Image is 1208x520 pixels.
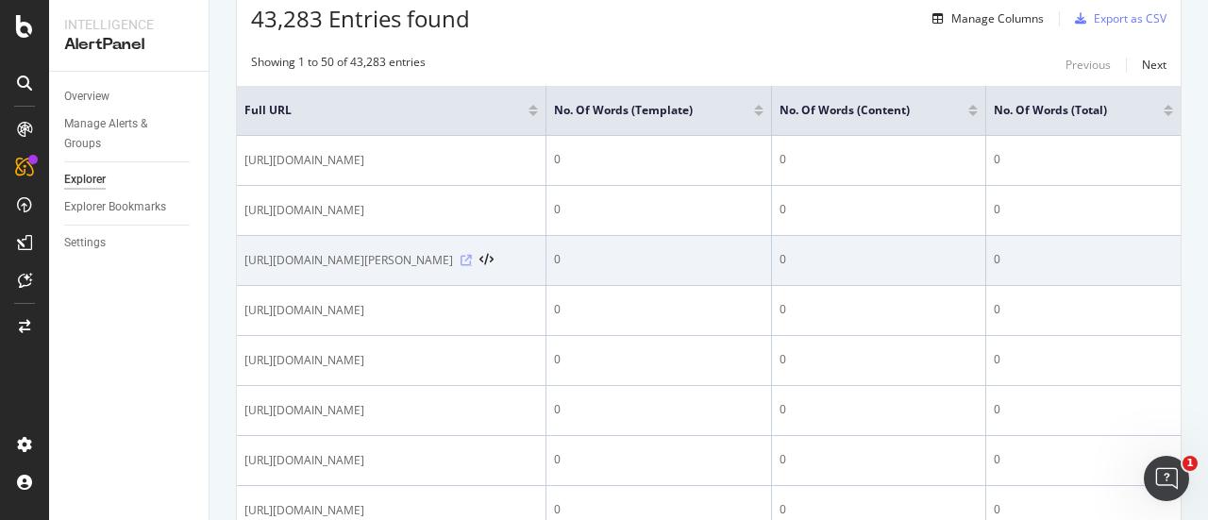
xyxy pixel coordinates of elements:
span: [URL][DOMAIN_NAME][PERSON_NAME] [244,251,453,270]
div: 0 [554,151,763,168]
a: Explorer [64,170,195,190]
div: Showing 1 to 50 of 43,283 entries [251,54,426,76]
div: 0 [780,301,979,318]
div: 0 [554,501,763,518]
div: 0 [780,151,979,168]
span: [URL][DOMAIN_NAME] [244,401,364,420]
button: Next [1142,54,1166,76]
button: Manage Columns [925,8,1044,30]
div: 0 [994,501,1173,518]
div: 0 [994,201,1173,218]
div: 0 [554,201,763,218]
div: 0 [994,351,1173,368]
div: 0 [554,351,763,368]
div: 0 [554,401,763,418]
a: Visit Online Page [461,255,472,266]
a: Settings [64,233,195,253]
div: Next [1142,57,1166,73]
div: 0 [554,301,763,318]
div: 0 [994,451,1173,468]
div: Explorer Bookmarks [64,197,166,217]
div: 0 [780,401,979,418]
div: Intelligence [64,15,193,34]
span: [URL][DOMAIN_NAME] [244,201,364,220]
span: [URL][DOMAIN_NAME] [244,451,364,470]
div: 0 [994,151,1173,168]
span: No. of Words (Content) [780,102,941,119]
a: Explorer Bookmarks [64,197,195,217]
div: 0 [554,451,763,468]
div: Manage Columns [951,10,1044,26]
div: 0 [780,501,979,518]
div: Previous [1065,57,1111,73]
div: 0 [994,251,1173,268]
a: Overview [64,87,195,107]
div: Settings [64,233,106,253]
div: Overview [64,87,109,107]
span: [URL][DOMAIN_NAME] [244,351,364,370]
button: View HTML Source [479,254,494,267]
span: Full URL [244,102,500,119]
div: Export as CSV [1094,10,1166,26]
span: [URL][DOMAIN_NAME] [244,151,364,170]
div: AlertPanel [64,34,193,56]
div: 0 [780,351,979,368]
span: [URL][DOMAIN_NAME] [244,501,364,520]
div: 0 [994,401,1173,418]
button: Previous [1065,54,1111,76]
span: 43,283 Entries found [251,3,470,34]
div: 0 [780,251,979,268]
span: No. of Words (Total) [994,102,1135,119]
span: 1 [1183,456,1198,471]
div: 0 [554,251,763,268]
a: Manage Alerts & Groups [64,114,195,154]
iframe: Intercom live chat [1144,456,1189,501]
div: Manage Alerts & Groups [64,114,177,154]
div: 0 [780,201,979,218]
div: 0 [994,301,1173,318]
div: Explorer [64,170,106,190]
div: 0 [780,451,979,468]
button: Export as CSV [1067,4,1166,34]
span: [URL][DOMAIN_NAME] [244,301,364,320]
span: No. of Words (Template) [554,102,725,119]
